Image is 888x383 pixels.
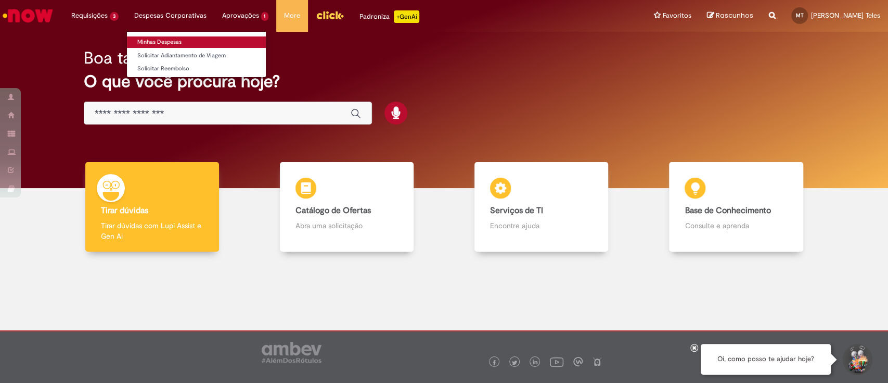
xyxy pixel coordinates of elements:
button: Iniciar Conversa de Suporte [841,344,872,375]
span: Favoritos [663,10,691,21]
img: click_logo_yellow_360x200.png [316,7,344,23]
a: Serviços de TI Encontre ajuda [444,162,639,252]
a: Base de Conhecimento Consulte e aprenda [639,162,833,252]
b: Serviços de TI [490,205,543,216]
a: Solicitar Reembolso [127,63,266,75]
b: Base de Conhecimento [685,205,770,216]
div: Oi, como posso te ajudar hoje? [701,344,831,375]
a: Catálogo de Ofertas Abra uma solicitação [249,162,444,252]
img: logo_footer_youtube.png [550,355,563,368]
span: Requisições [71,10,108,21]
span: MT [796,12,804,19]
img: logo_footer_linkedin.png [533,360,538,366]
span: Rascunhos [716,10,753,20]
div: Padroniza [359,10,419,23]
p: Encontre ajuda [490,220,593,231]
a: Minhas Despesas [127,36,266,48]
b: Catálogo de Ofertas [295,205,371,216]
span: Despesas Corporativas [134,10,207,21]
img: ServiceNow [1,5,55,26]
h2: Boa tarde, Marina [84,49,216,67]
h2: O que você procura hoje? [84,72,804,91]
p: Consulte e aprenda [685,220,787,231]
span: 3 [110,12,119,21]
img: logo_footer_ambev_rotulo_gray.png [262,342,321,363]
b: Tirar dúvidas [101,205,148,216]
span: 1 [261,12,269,21]
a: Solicitar Adiantamento de Viagem [127,50,266,61]
a: Rascunhos [707,11,753,21]
img: logo_footer_twitter.png [512,360,517,365]
p: Tirar dúvidas com Lupi Assist e Gen Ai [101,220,203,241]
p: +GenAi [394,10,419,23]
span: [PERSON_NAME] Teles [811,11,880,20]
img: logo_footer_facebook.png [492,360,497,365]
span: Aprovações [222,10,259,21]
img: logo_footer_workplace.png [573,357,583,366]
p: Abra uma solicitação [295,220,398,231]
ul: Despesas Corporativas [126,31,266,78]
a: Tirar dúvidas Tirar dúvidas com Lupi Assist e Gen Ai [55,162,249,252]
span: More [284,10,300,21]
img: logo_footer_naosei.png [593,357,602,366]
